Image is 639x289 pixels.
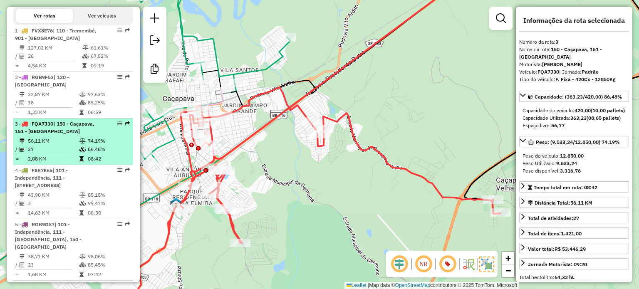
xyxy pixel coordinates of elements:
a: Jornada Motorista: 09:20 [519,258,629,269]
strong: [PERSON_NAME] [542,61,582,67]
span: 56,11 KM [570,200,592,206]
a: Leaflet [347,282,367,288]
span: Tempo total em rota: 08:42 [534,184,597,190]
div: Tipo do veículo: [519,76,629,83]
i: Total de Atividades [20,54,25,59]
div: Capacidade Utilizada: [523,114,626,122]
span: + [505,253,511,263]
em: Rota exportada [125,28,130,33]
td: 43,90 KM [27,191,79,199]
strong: (08,65 pallets) [587,115,621,121]
i: % de utilização da cubagem [82,54,89,59]
strong: 3.316,76 [560,168,581,174]
td: 14,63 KM [27,209,79,217]
span: 1 - [15,27,97,41]
td: 38,71 KM [27,252,79,261]
i: % de utilização do peso [82,45,89,50]
td: 98,06% [87,252,129,261]
span: Ocultar deslocamento [389,254,409,274]
a: Exibir filtros [493,10,509,27]
span: FQA7J30 [32,121,53,127]
a: Zoom out [502,264,514,277]
i: Total de Atividades [20,147,25,152]
a: Total de itens:1.421,00 [519,227,629,239]
div: Nome da rota: [519,46,629,61]
div: Motorista: [519,61,629,68]
span: 4 - [15,167,68,188]
i: Tempo total em rota [79,210,84,215]
i: Tempo total em rota [79,156,84,161]
a: Zoom in [502,252,514,264]
span: | Jornada: [559,69,599,75]
strong: 1.421,00 [561,230,582,237]
span: Ocultar NR [414,254,433,274]
img: Exibir/Ocultar setores [479,257,494,272]
td: 08:42 [87,155,129,163]
i: Tempo total em rota [82,63,87,68]
strong: (10,00 pallets) [591,107,625,114]
strong: 64,32 hL [555,274,575,280]
div: Peso disponível: [523,167,626,175]
a: Criar modelo [146,61,163,79]
strong: 150 - Caçapava, 151 - [GEOGRAPHIC_DATA] [519,46,602,60]
div: Distância Total: [528,199,592,207]
img: Fluxo de ruas [462,257,475,271]
td: / [15,99,19,107]
strong: 56,77 [551,122,565,128]
td: = [15,108,19,116]
i: % de utilização do peso [79,138,86,143]
td: 85,45% [87,261,129,269]
td: 06:59 [87,108,129,116]
td: 08:30 [87,209,129,217]
span: 3 - [15,121,94,134]
td: = [15,155,19,163]
strong: 420,00 [575,107,591,114]
button: Ver veículos [73,9,131,23]
div: Veículo: [519,68,629,76]
span: | 110 - Tremembé, 901 - [GEOGRAPHIC_DATA] [15,27,97,41]
td: = [15,209,19,217]
i: Total de Atividades [20,100,25,105]
i: Distância Total [20,254,25,259]
span: Total de atividades: [528,215,579,221]
span: Capacidade: (363,23/420,00) 86,48% [535,94,622,100]
em: Rota exportada [125,222,130,227]
td: / [15,52,19,60]
div: Total de itens: [528,230,582,237]
a: OpenStreetMap [395,282,431,288]
div: Total hectolitro: [519,274,629,281]
td: / [15,199,19,207]
td: 86,48% [87,145,129,153]
td: 18 [27,99,79,107]
td: 2,08 KM [27,155,79,163]
td: 23,87 KM [27,90,79,99]
span: RGB9G87 [32,221,54,227]
i: Distância Total [20,45,25,50]
td: 09:19 [90,62,130,70]
span: Exibir número da rota [438,254,458,274]
strong: F. Fixa - 420Cx - 12850Kg [555,76,616,82]
em: Rota exportada [125,121,130,126]
strong: Padrão [582,69,599,75]
a: Nova sessão e pesquisa [146,10,163,29]
td: 27 [27,145,79,153]
em: Opções [117,222,122,227]
i: % de utilização da cubagem [79,100,86,105]
strong: 9.533,24 [556,160,577,166]
span: 2 - [15,74,69,88]
i: Distância Total [20,92,25,97]
span: | 101 - Independência, 111 - [GEOGRAPHIC_DATA], 150 - [GEOGRAPHIC_DATA] [15,221,82,250]
img: Novo CDD [171,197,181,208]
td: 85,18% [87,191,129,199]
em: Opções [117,28,122,33]
td: 07:42 [87,270,129,279]
div: Capacidade do veículo: [523,107,626,114]
i: % de utilização do peso [79,254,86,259]
td: 99,47% [87,199,129,207]
td: 28 [27,52,82,60]
div: Peso: (9.533,24/12.850,00) 74,19% [519,149,629,178]
td: / [15,261,19,269]
strong: FQA7J30 [537,69,559,75]
em: Rota exportada [125,168,130,173]
div: Capacidade: (363,23/420,00) 86,48% [519,104,629,133]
